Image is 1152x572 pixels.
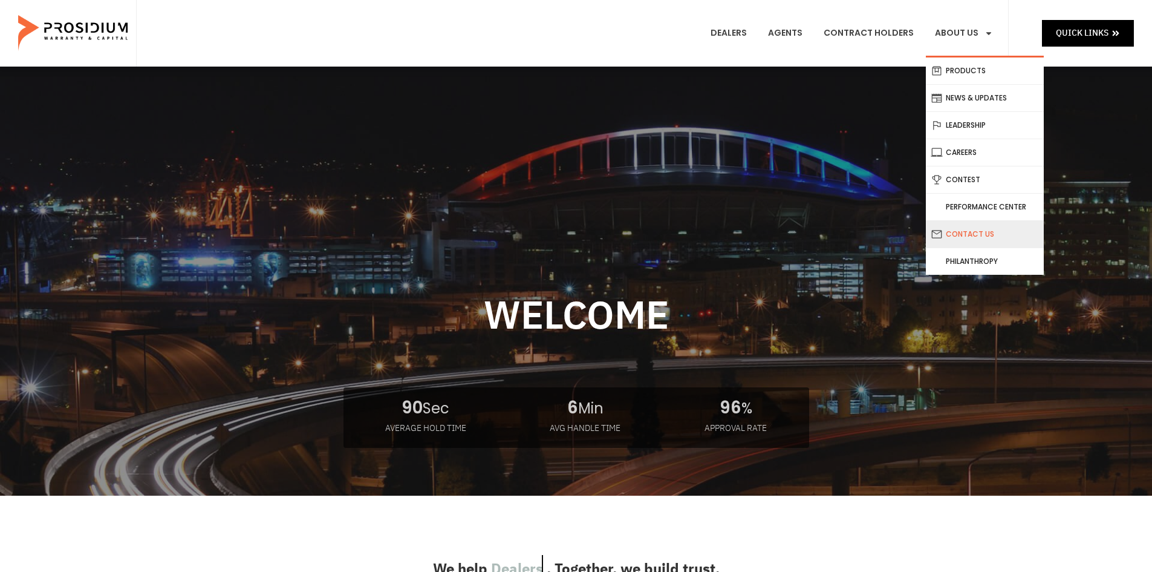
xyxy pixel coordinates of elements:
[701,11,1002,56] nav: Menu
[926,248,1044,275] a: Philanthropy
[815,11,923,56] a: Contract Holders
[1056,25,1108,41] span: Quick Links
[926,58,1044,84] a: Products
[926,221,1044,248] a: Contact Us
[926,139,1044,166] a: Careers
[1042,20,1134,46] a: Quick Links
[926,56,1044,275] ul: About Us
[701,11,756,56] a: Dealers
[926,166,1044,193] a: Contest
[926,112,1044,139] a: Leadership
[759,11,812,56] a: Agents
[926,11,1002,56] a: About Us
[926,194,1044,220] a: Performance Center
[926,85,1044,111] a: News & Updates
